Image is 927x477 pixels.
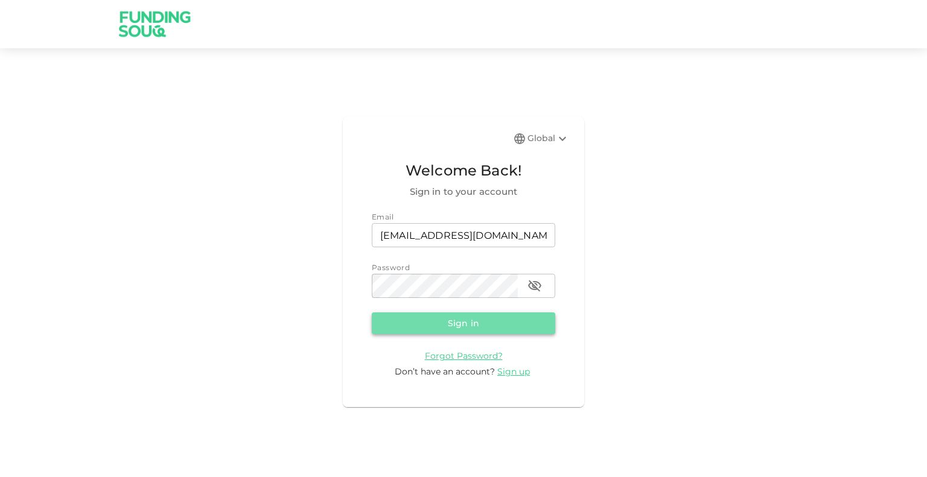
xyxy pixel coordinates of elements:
span: Don’t have an account? [395,366,495,377]
a: Forgot Password? [425,350,503,361]
span: Password [372,263,410,272]
span: Welcome Back! [372,159,555,182]
span: Sign up [497,366,530,377]
span: Sign in to your account [372,185,555,199]
span: Forgot Password? [425,350,503,361]
input: password [372,274,518,298]
input: email [372,223,555,247]
span: Email [372,212,393,221]
div: Global [527,131,570,146]
button: Sign in [372,312,555,334]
